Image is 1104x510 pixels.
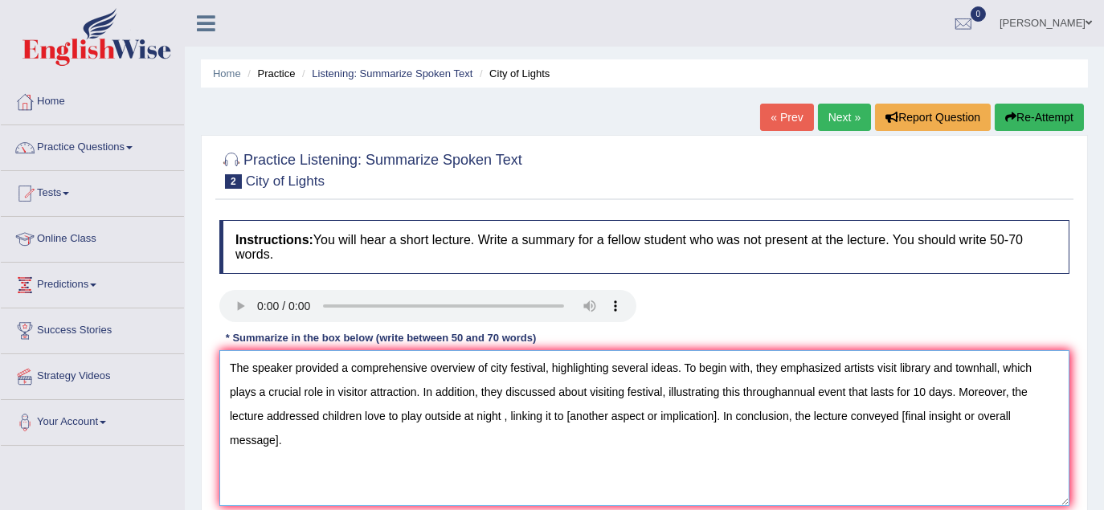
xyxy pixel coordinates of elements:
[1,125,184,165] a: Practice Questions
[219,220,1069,274] h4: You will hear a short lecture. Write a summary for a fellow student who was not present at the le...
[246,173,325,189] small: City of Lights
[476,66,550,81] li: City of Lights
[995,104,1084,131] button: Re-Attempt
[219,330,542,345] div: * Summarize in the box below (write between 50 and 70 words)
[1,308,184,349] a: Success Stories
[219,149,522,189] h2: Practice Listening: Summarize Spoken Text
[971,6,987,22] span: 0
[1,171,184,211] a: Tests
[213,67,241,80] a: Home
[1,263,184,303] a: Predictions
[818,104,871,131] a: Next »
[760,104,813,131] a: « Prev
[225,174,242,189] span: 2
[312,67,472,80] a: Listening: Summarize Spoken Text
[1,80,184,120] a: Home
[243,66,295,81] li: Practice
[1,354,184,394] a: Strategy Videos
[1,400,184,440] a: Your Account
[235,233,313,247] b: Instructions:
[875,104,991,131] button: Report Question
[1,217,184,257] a: Online Class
